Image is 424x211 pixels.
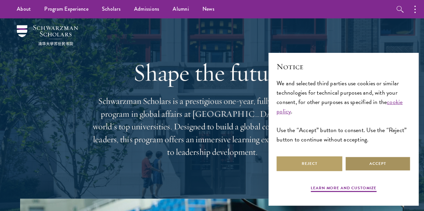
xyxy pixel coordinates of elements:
p: Schwarzman Scholars is a prestigious one-year, fully funded master’s program in global affairs at... [92,95,333,159]
button: Accept [345,156,411,171]
a: cookie policy [277,97,403,116]
h2: Notice [277,61,411,72]
img: Schwarzman Scholars [17,25,78,45]
button: Learn more and customize [311,185,376,193]
h1: Shape the future. [92,59,333,87]
button: Reject [277,156,342,171]
div: We and selected third parties use cookies or similar technologies for technical purposes and, wit... [277,79,411,144]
